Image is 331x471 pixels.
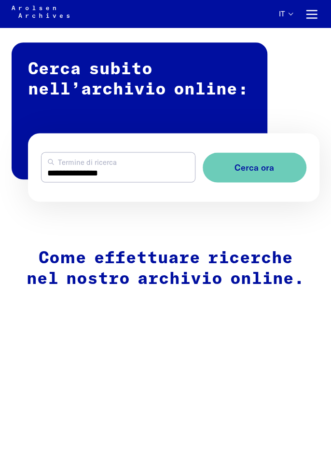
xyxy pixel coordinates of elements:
[12,248,319,289] h2: Come effettuare ricerche nel nostro archivio online.
[279,10,292,27] button: Italiano, selezione lingua
[234,162,274,173] span: Cerca ora
[12,42,267,179] h2: Cerca subito nell’archivio online:
[203,152,306,183] button: Cerca ora
[279,5,319,23] nav: Primaria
